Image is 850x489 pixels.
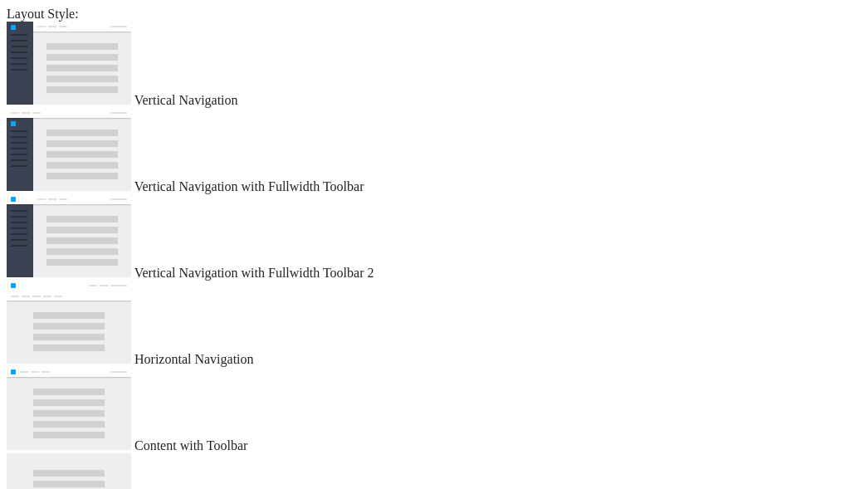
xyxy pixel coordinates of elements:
span: Vertical Navigation with Fullwidth Toolbar [134,179,364,193]
md-radio-button: Vertical Navigation with Fullwidth Toolbar 2 [7,194,843,281]
md-radio-button: Vertical Navigation [7,22,843,108]
div: Layout Style: [7,7,843,22]
md-radio-button: Content with Toolbar [7,367,843,453]
img: vertical-nav-with-full-toolbar-2.jpg [7,194,131,277]
md-radio-button: Vertical Navigation with Fullwidth Toolbar [7,108,843,194]
img: horizontal-nav.jpg [7,281,131,364]
span: Vertical Navigation with Fullwidth Toolbar 2 [134,266,374,280]
md-radio-button: Horizontal Navigation [7,281,843,367]
img: vertical-nav.jpg [7,22,131,105]
span: Vertical Navigation [134,93,238,107]
span: Content with Toolbar [134,438,247,452]
img: vertical-nav-with-full-toolbar.jpg [7,108,131,191]
span: Horizontal Navigation [134,352,254,366]
img: content-with-toolbar.jpg [7,367,131,450]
